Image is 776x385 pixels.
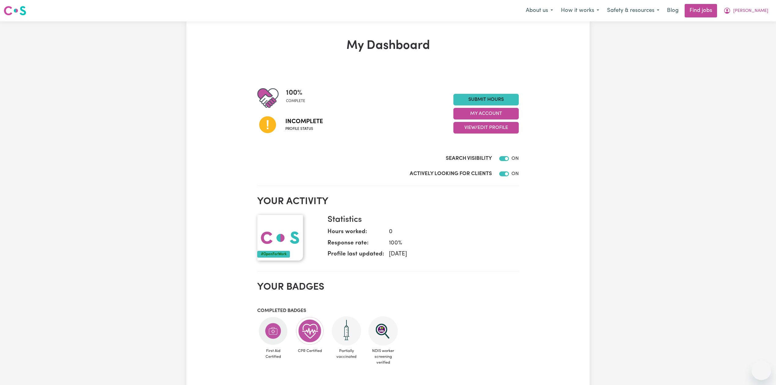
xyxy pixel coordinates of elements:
label: Search Visibility [446,155,492,163]
span: First Aid Certified [257,346,289,362]
a: Careseekers logo [4,4,26,18]
span: CPR Certified [294,346,326,356]
button: View/Edit Profile [453,122,519,134]
img: Care and support worker has received 1 dose of the COVID-19 vaccine [332,316,361,346]
img: NDIS Worker Screening Verified [368,316,398,346]
iframe: Button to launch messaging window [752,361,771,380]
img: Careseekers logo [4,5,26,16]
button: My Account [719,4,772,17]
span: [PERSON_NAME] [733,8,768,14]
h2: Your activity [257,196,519,207]
span: Profile status [285,126,323,132]
img: Your profile picture [257,215,303,261]
span: ON [511,171,519,176]
img: Care and support worker has completed CPR Certification [295,316,324,346]
dd: [DATE] [384,250,514,259]
h3: Statistics [328,215,514,225]
a: Submit Hours [453,94,519,105]
label: Actively Looking for Clients [410,170,492,178]
h3: Completed badges [257,308,519,314]
dd: 0 [384,228,514,237]
dt: Response rate: [328,239,384,250]
button: How it works [557,4,603,17]
button: About us [522,4,557,17]
div: Profile completeness: 100% [286,87,310,109]
button: My Account [453,108,519,119]
span: NDIS worker screening verified [367,346,399,368]
dt: Profile last updated: [328,250,384,261]
span: complete [286,98,305,104]
span: Incomplete [285,117,323,126]
div: #OpenForWork [257,251,290,258]
h2: Your badges [257,281,519,293]
a: Find jobs [685,4,717,17]
dd: 100 % [384,239,514,248]
dt: Hours worked: [328,228,384,239]
a: Blog [663,4,682,17]
img: Care and support worker has completed First Aid Certification [258,316,288,346]
span: Partially vaccinated [331,346,362,362]
span: ON [511,156,519,161]
span: 100 % [286,87,305,98]
h1: My Dashboard [257,38,519,53]
button: Safety & resources [603,4,663,17]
